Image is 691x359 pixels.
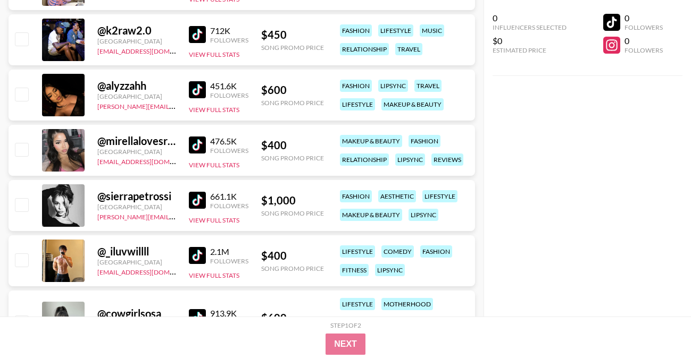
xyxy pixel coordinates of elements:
div: Followers [625,46,663,54]
div: 661.1K [210,191,248,202]
div: @ alyzzahh [97,79,176,92]
div: relationship [340,153,389,166]
div: fashion [420,245,452,258]
div: 0 [625,13,663,23]
a: [PERSON_NAME][EMAIL_ADDRESS][DOMAIN_NAME] [97,211,255,221]
div: travel [414,80,442,92]
div: Estimated Price [493,46,567,54]
img: TikTok [189,81,206,98]
button: Next [326,334,365,355]
div: travel [395,43,422,55]
div: Song Promo Price [261,209,324,217]
div: $0 [493,36,567,46]
div: Followers [210,257,248,265]
button: View Full Stats [189,106,239,114]
div: @ cowgirlsosa [97,307,176,320]
div: Followers [625,23,663,31]
div: lifestyle [340,298,375,310]
button: View Full Stats [189,271,239,279]
div: aesthetic [378,190,416,202]
div: music [420,24,444,37]
div: Song Promo Price [261,154,324,162]
button: View Full Stats [189,50,239,58]
div: lipsync [378,80,408,92]
img: TikTok [189,136,206,153]
div: 712K [210,25,248,36]
div: 0 [493,13,567,23]
div: makeup & beauty [381,98,444,110]
div: lifestyle [378,24,413,37]
div: fitness [340,264,369,276]
img: TikTok [189,247,206,264]
div: 451.6K [210,81,248,91]
div: lipsync [375,264,405,276]
a: [EMAIL_ADDRESS][DOMAIN_NAME] [97,156,204,166]
div: fashion [340,190,372,202]
img: TikTok [189,192,206,209]
div: Followers [210,36,248,44]
div: lifestyle [340,98,375,110]
div: Song Promo Price [261,44,324,52]
a: [EMAIL_ADDRESS][DOMAIN_NAME] [97,266,204,276]
div: relationship [340,43,389,55]
div: $ 400 [261,249,324,262]
iframe: Drift Widget Chat Controller [638,306,678,346]
div: $ 450 [261,28,324,41]
div: lipsync [409,209,438,221]
img: TikTok [189,309,206,326]
button: View Full Stats [189,216,239,224]
div: @ mirellalovesredbull [97,134,176,148]
div: 913.9K [210,308,248,319]
div: Influencers Selected [493,23,567,31]
button: View Full Stats [189,161,239,169]
div: $ 1,000 [261,194,324,207]
div: Step 1 of 2 [330,321,361,329]
div: lifestyle [422,190,457,202]
div: 0 [625,36,663,46]
div: Followers [210,202,248,210]
div: fashion [409,135,440,147]
div: comedy [381,245,414,258]
div: $ 600 [261,311,324,324]
div: $ 600 [261,83,324,97]
div: [GEOGRAPHIC_DATA] [97,203,176,211]
div: [GEOGRAPHIC_DATA] [97,92,176,100]
div: Song Promo Price [261,99,324,107]
div: fashion [340,24,372,37]
div: 476.5K [210,136,248,147]
div: Followers [210,91,248,99]
div: lifestyle [340,245,375,258]
div: @ k2raw2.0 [97,24,176,37]
div: makeup & beauty [340,135,402,147]
div: @ _iluvwillll [97,245,176,258]
div: [GEOGRAPHIC_DATA] [97,148,176,156]
img: TikTok [189,26,206,43]
div: [GEOGRAPHIC_DATA] [97,37,176,45]
div: motherhood [381,298,433,310]
div: lipsync [395,153,425,166]
div: reviews [431,153,463,166]
div: $ 400 [261,139,324,152]
a: [EMAIL_ADDRESS][DOMAIN_NAME] [97,45,204,55]
div: makeup & beauty [340,209,402,221]
a: [PERSON_NAME][EMAIL_ADDRESS][DOMAIN_NAME] [97,100,255,110]
div: Song Promo Price [261,264,324,272]
div: @ sierrapetrossi [97,190,176,203]
div: fashion [340,80,372,92]
div: [GEOGRAPHIC_DATA] [97,258,176,266]
div: Followers [210,147,248,155]
div: 2.1M [210,246,248,257]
